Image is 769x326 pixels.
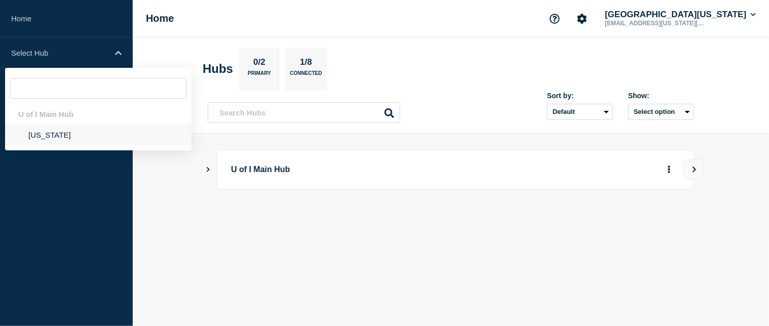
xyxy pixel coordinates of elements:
[628,104,694,120] button: Select option
[290,70,322,81] p: Connected
[146,13,174,24] h1: Home
[11,49,108,57] p: Select Hub
[547,92,613,100] div: Sort by:
[5,125,191,145] li: [US_STATE]
[603,10,758,20] button: [GEOGRAPHIC_DATA][US_STATE]
[296,57,316,70] p: 1/8
[628,92,694,100] div: Show:
[208,102,400,123] input: Search Hubs
[547,104,613,120] select: Sort by
[663,160,676,179] button: More actions
[5,104,191,125] div: U of I Main Hub
[248,70,271,81] p: Primary
[231,160,511,179] p: U of I Main Hub
[206,166,211,174] button: Show Connected Hubs
[203,62,233,76] h2: Hubs
[683,159,704,180] button: View
[571,8,593,29] button: Account settings
[250,57,270,70] p: 0/2
[544,8,565,29] button: Support
[603,20,708,27] p: [EMAIL_ADDRESS][US_STATE][DOMAIN_NAME]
